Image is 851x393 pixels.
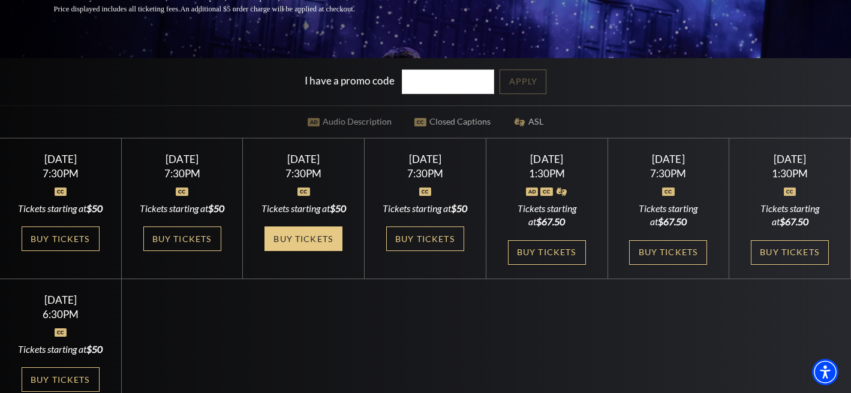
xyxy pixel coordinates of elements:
div: [DATE] [14,294,107,306]
div: [DATE] [136,153,228,165]
div: [DATE] [379,153,471,165]
div: 1:30PM [744,168,836,179]
a: Buy Tickets [508,240,586,265]
div: Tickets starting at [14,202,107,215]
span: $50 [451,202,467,214]
span: $67.50 [780,216,808,227]
div: 7:30PM [379,168,471,179]
div: [DATE] [14,153,107,165]
a: Buy Tickets [22,367,100,392]
div: [DATE] [744,153,836,165]
a: Buy Tickets [264,226,342,251]
span: $50 [86,202,103,214]
div: [DATE] [257,153,350,165]
div: 7:30PM [622,168,714,179]
label: I have a promo code [305,74,395,87]
div: Tickets starting at [14,343,107,356]
a: Buy Tickets [22,226,100,251]
a: Buy Tickets [629,240,707,265]
span: $67.50 [658,216,687,227]
div: 7:30PM [136,168,228,179]
a: Buy Tickets [751,240,829,265]
span: $50 [86,343,103,355]
span: An additional $5 order charge will be applied at checkout. [180,5,354,13]
div: [DATE] [622,153,714,165]
div: 7:30PM [257,168,350,179]
div: 7:30PM [14,168,107,179]
a: Buy Tickets [386,226,464,251]
span: $50 [330,202,346,214]
div: 1:30PM [501,168,593,179]
div: Tickets starting at [744,202,836,229]
div: Accessibility Menu [812,359,838,385]
a: Buy Tickets [143,226,221,251]
div: Tickets starting at [136,202,228,215]
div: Tickets starting at [379,202,471,215]
div: Tickets starting at [257,202,350,215]
div: 6:30PM [14,309,107,319]
span: $50 [208,202,224,214]
div: [DATE] [501,153,593,165]
div: Tickets starting at [501,202,593,229]
p: Price displayed includes all ticketing fees. [54,4,384,15]
span: $67.50 [536,216,565,227]
div: Tickets starting at [622,202,714,229]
